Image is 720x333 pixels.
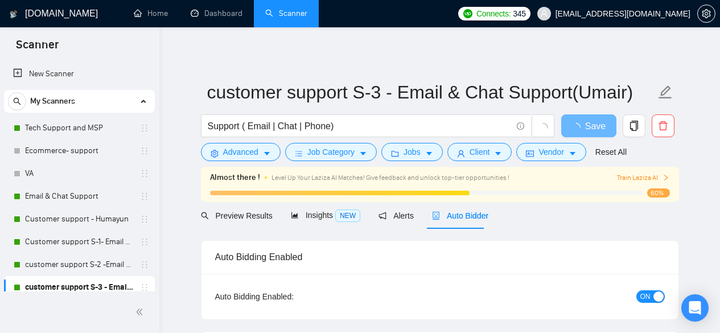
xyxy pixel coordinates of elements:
[640,290,651,303] span: ON
[140,283,149,292] span: holder
[8,92,26,110] button: search
[378,212,386,220] span: notification
[571,123,585,132] span: loading
[7,36,68,60] span: Scanner
[463,9,472,18] img: upwork-logo.png
[135,306,147,318] span: double-left
[476,7,511,20] span: Connects:
[432,211,488,220] span: Auto Bidder
[697,9,715,18] a: setting
[25,139,133,162] a: Ecommerce- support
[25,117,133,139] a: Tech Support and MSP
[140,169,149,178] span: holder
[295,149,303,158] span: bars
[9,97,26,105] span: search
[526,149,534,158] span: idcard
[652,121,674,131] span: delete
[623,121,645,131] span: copy
[457,149,465,158] span: user
[208,119,512,133] input: Search Freelance Jobs...
[516,143,586,161] button: idcardVendorcaret-down
[140,215,149,224] span: holder
[291,211,360,220] span: Insights
[265,9,307,18] a: searchScanner
[513,7,525,20] span: 345
[223,146,258,158] span: Advanced
[404,146,421,158] span: Jobs
[271,174,509,182] span: Level Up Your Laziza AI Matches! Give feedback and unlock top-tier opportunities !
[307,146,355,158] span: Job Category
[623,114,645,137] button: copy
[391,149,399,158] span: folder
[10,5,18,23] img: logo
[291,211,299,219] span: area-chart
[30,90,75,113] span: My Scanners
[470,146,490,158] span: Client
[335,209,360,222] span: NEW
[4,90,155,299] li: My Scanners
[140,260,149,269] span: holder
[215,290,365,303] div: Auto Bidding Enabled:
[447,143,512,161] button: userClientcaret-down
[561,114,616,137] button: Save
[698,9,715,18] span: setting
[359,149,367,158] span: caret-down
[494,149,502,158] span: caret-down
[285,143,377,161] button: barsJob Categorycaret-down
[381,143,443,161] button: folderJobscaret-down
[569,149,577,158] span: caret-down
[25,185,133,208] a: Email & Chat Support
[4,63,155,85] li: New Scanner
[140,146,149,155] span: holder
[25,231,133,253] a: Customer support S-1- Email & Chat Support
[201,212,209,220] span: search
[663,174,669,181] span: right
[140,237,149,246] span: holder
[13,63,146,85] a: New Scanner
[191,9,242,18] a: dashboardDashboard
[207,78,656,106] input: Scanner name...
[378,211,414,220] span: Alerts
[652,114,674,137] button: delete
[25,276,133,299] a: customer support S-3 - Email & Chat Support(Umair)
[517,122,524,130] span: info-circle
[585,119,606,133] span: Save
[540,10,548,18] span: user
[134,9,168,18] a: homeHome
[25,162,133,185] a: VA
[595,146,627,158] a: Reset All
[538,123,548,133] span: loading
[647,188,670,198] span: 60%
[210,171,260,184] span: Almost there !
[140,192,149,201] span: holder
[425,149,433,158] span: caret-down
[140,124,149,133] span: holder
[681,294,709,322] div: Open Intercom Messenger
[263,149,271,158] span: caret-down
[617,172,669,183] button: Train Laziza AI
[201,211,273,220] span: Preview Results
[658,85,673,100] span: edit
[25,208,133,231] a: Customer support - Humayun
[201,143,281,161] button: settingAdvancedcaret-down
[215,241,665,273] div: Auto Bidding Enabled
[697,5,715,23] button: setting
[432,212,440,220] span: robot
[211,149,219,158] span: setting
[538,146,563,158] span: Vendor
[25,253,133,276] a: customer support S-2 -Email & Chat Support (Bulla)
